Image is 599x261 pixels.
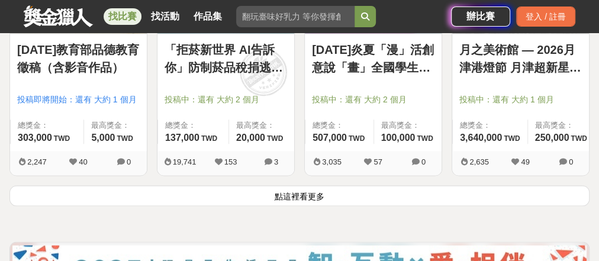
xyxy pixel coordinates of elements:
span: 303,000 [18,133,52,143]
a: 辦比賽 [451,7,510,27]
span: 最高獎金： [535,120,587,131]
input: 翻玩臺味好乳力 等你發揮創意！ [236,6,355,27]
span: TWD [571,134,587,143]
a: [DATE]教育部品德教育徵稿（含影音作品） [17,41,140,76]
span: 3,640,000 [460,133,502,143]
span: 153 [224,157,237,166]
span: 總獎金： [18,120,76,131]
span: 100,000 [381,133,416,143]
span: 0 [569,157,573,166]
span: 總獎金： [460,120,520,131]
span: 0 [421,157,426,166]
span: 總獎金： [165,120,221,131]
span: 2,635 [469,157,489,166]
span: 0 [127,157,131,166]
span: TWD [267,134,283,143]
a: 找比賽 [104,8,141,25]
span: 最高獎金： [236,120,287,131]
a: 作品集 [189,8,227,25]
button: 點這裡看更多 [9,185,590,206]
a: 「拒菸新世界 AI告訴你」防制菸品稅捐逃漏 徵件比賽 [165,41,287,76]
span: TWD [54,134,70,143]
span: 2,247 [27,157,47,166]
span: 投稿中：還有 大約 2 個月 [165,94,287,106]
span: 5,000 [91,133,115,143]
span: 投稿即將開始：還有 大約 1 個月 [17,94,140,106]
span: 137,000 [165,133,199,143]
span: 3 [274,157,278,166]
span: TWD [417,134,433,143]
span: 250,000 [535,133,569,143]
span: 57 [373,157,382,166]
span: TWD [349,134,365,143]
span: TWD [117,134,133,143]
a: 找活動 [146,8,184,25]
span: 20,000 [236,133,265,143]
a: 月之美術館 — 2026月津港燈節 月津超新星 作品提案徵選計畫 〈OPEN CALL〉 [459,41,582,76]
span: 507,000 [313,133,347,143]
span: 3,035 [322,157,342,166]
span: TWD [504,134,520,143]
span: 總獎金： [313,120,366,131]
span: 最高獎金： [91,120,140,131]
span: 40 [79,157,87,166]
a: [DATE]炎夏「漫」活創意說「畫」全國學生犯罪預防漫畫與創意短片徵件 [312,41,434,76]
span: 投稿中：還有 大約 1 個月 [459,94,582,106]
span: TWD [201,134,217,143]
span: 49 [521,157,529,166]
div: 登入 / 註冊 [516,7,575,27]
span: 最高獎金： [381,120,435,131]
span: 19,741 [173,157,197,166]
span: 投稿中：還有 大約 2 個月 [312,94,434,106]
